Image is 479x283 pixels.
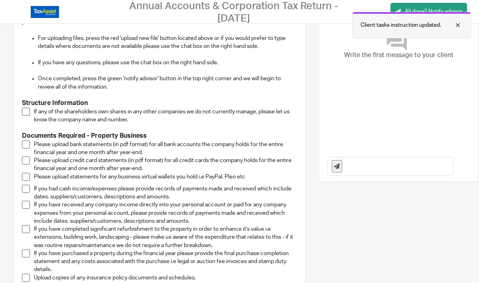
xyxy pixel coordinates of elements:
p: Please upload statements for any business virtual wallets you hold i.e PayPal, Pleo etc [34,173,297,181]
p: Client tasks instruction updated. [361,21,441,29]
a: All done? Notify advisor [390,3,467,21]
p: Please upload bank statements (in pdf format) for all bank accounts the company holds for the ent... [34,141,297,157]
p: If you had cash income/expenses please provide records of payments made and received which includ... [34,185,297,201]
p: If you have received any company income directly into your personal account or paid for any compa... [34,201,297,225]
p: If you have purchased a property during the financial year please provide the final purchase comp... [34,249,297,274]
p: If you have any questions, please use the chat box on the right hand side. [38,59,297,67]
p: Upload copies of any insurance policy documents and schedules. [34,274,297,282]
p: If any of the shareholders own shares in any other companies we do not currently manage, please l... [34,108,297,124]
p: For uploading files, press the red 'upload new file' button located above or if you would prefer ... [38,34,297,51]
img: Logo_TaxAssistAccountants_FullColour_RGB.png [31,6,59,18]
strong: Structure Information [22,100,88,106]
strong: Documents Required - Property Business [22,133,147,139]
p: If you have completed significant refurbishment to the property in order to enhance it's value i.... [34,225,297,249]
p: Please upload credit card statements (in pdf format) for all credit cards the company holds for t... [34,156,297,173]
p: Once completed, press the green 'notify advisor' button in the top right corner and we will begin... [38,75,297,91]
